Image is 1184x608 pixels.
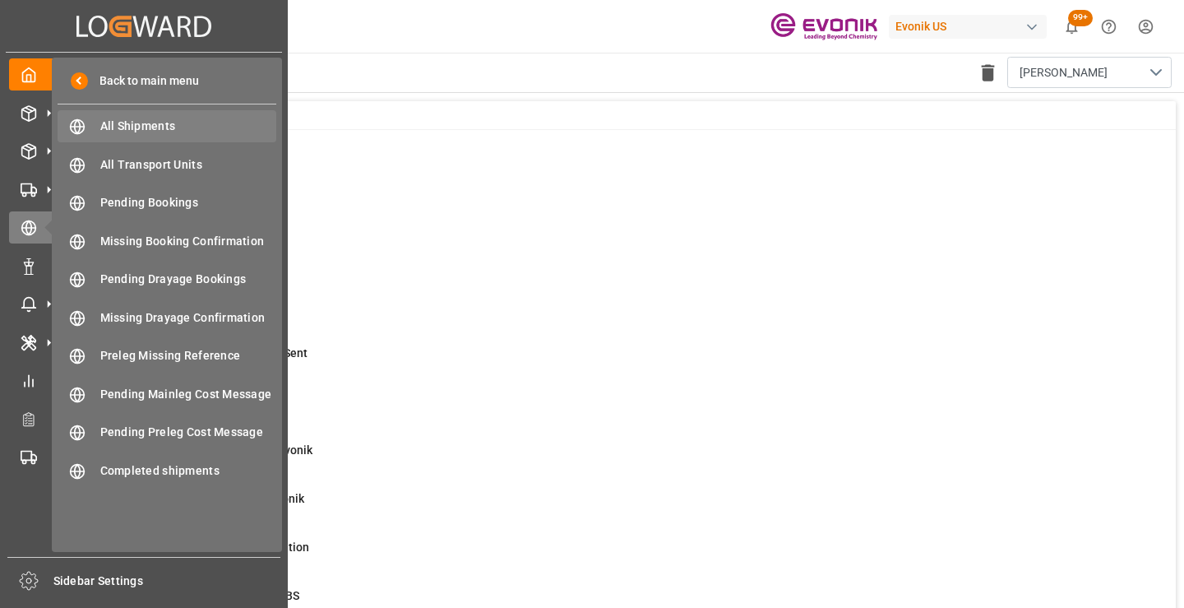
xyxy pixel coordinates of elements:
span: Missing Drayage Confirmation [100,309,277,327]
a: Completed shipments [58,454,276,486]
span: Pending Mainleg Cost Message [100,386,277,403]
a: 10ETA > 10 Days , No ATA EnteredShipment [84,296,1155,331]
button: Help Center [1090,8,1127,45]
a: Missing Booking Confirmation [58,225,276,257]
span: 99+ [1068,10,1093,26]
span: All Transport Units [100,156,277,174]
a: 0Error Sales Order Update to EvonikShipment [84,490,1155,525]
span: All Shipments [100,118,277,135]
a: Pending Bookings [58,187,276,219]
a: Pending Mainleg Cost Message [58,378,276,410]
a: All Shipments [58,110,276,142]
a: Transport Planning [9,441,279,473]
span: Back to main menu [88,72,199,90]
span: [PERSON_NAME] [1020,64,1108,81]
div: Evonik US [889,15,1047,39]
span: Missing Booking Confirmation [100,233,277,250]
span: Pending Drayage Bookings [100,271,277,288]
a: Non Conformance [9,249,279,281]
a: 0MOT Missing at Order LevelSales Order-IVPO [84,151,1155,185]
a: Preleg Missing Reference [58,340,276,372]
a: All Transport Units [58,148,276,180]
button: Evonik US [889,11,1053,42]
button: show 100 new notifications [1053,8,1090,45]
span: Pending Preleg Cost Message [100,424,277,441]
a: Pending Drayage Bookings [58,263,276,295]
img: Evonik-brand-mark-Deep-Purple-RGB.jpeg_1700498283.jpeg [770,12,877,41]
button: open menu [1007,57,1172,88]
a: My Reports [9,364,279,397]
span: Completed shipments [100,462,277,480]
a: 59ABS: No Init Bkg Conf DateShipment [84,199,1155,234]
a: Missing Drayage Confirmation [58,301,276,333]
a: Pending Preleg Cost Message [58,416,276,448]
a: 3ETD < 3 Days,No Del # Rec'dShipment [84,393,1155,428]
a: Transport Planner [9,402,279,434]
a: My Cockpit [9,58,279,91]
span: Preleg Missing Reference [100,347,277,364]
span: Sidebar Settings [53,573,281,590]
a: 21ABS: No Bkg Req Sent DateShipment [84,248,1155,282]
a: 24ETD>3 Days Past,No Cost Msg SentShipment [84,345,1155,379]
a: 0Error on Initial Sales Order to EvonikShipment [84,442,1155,476]
a: 29ABS: Missing Booking ConfirmationShipment [84,539,1155,573]
span: Pending Bookings [100,194,277,211]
